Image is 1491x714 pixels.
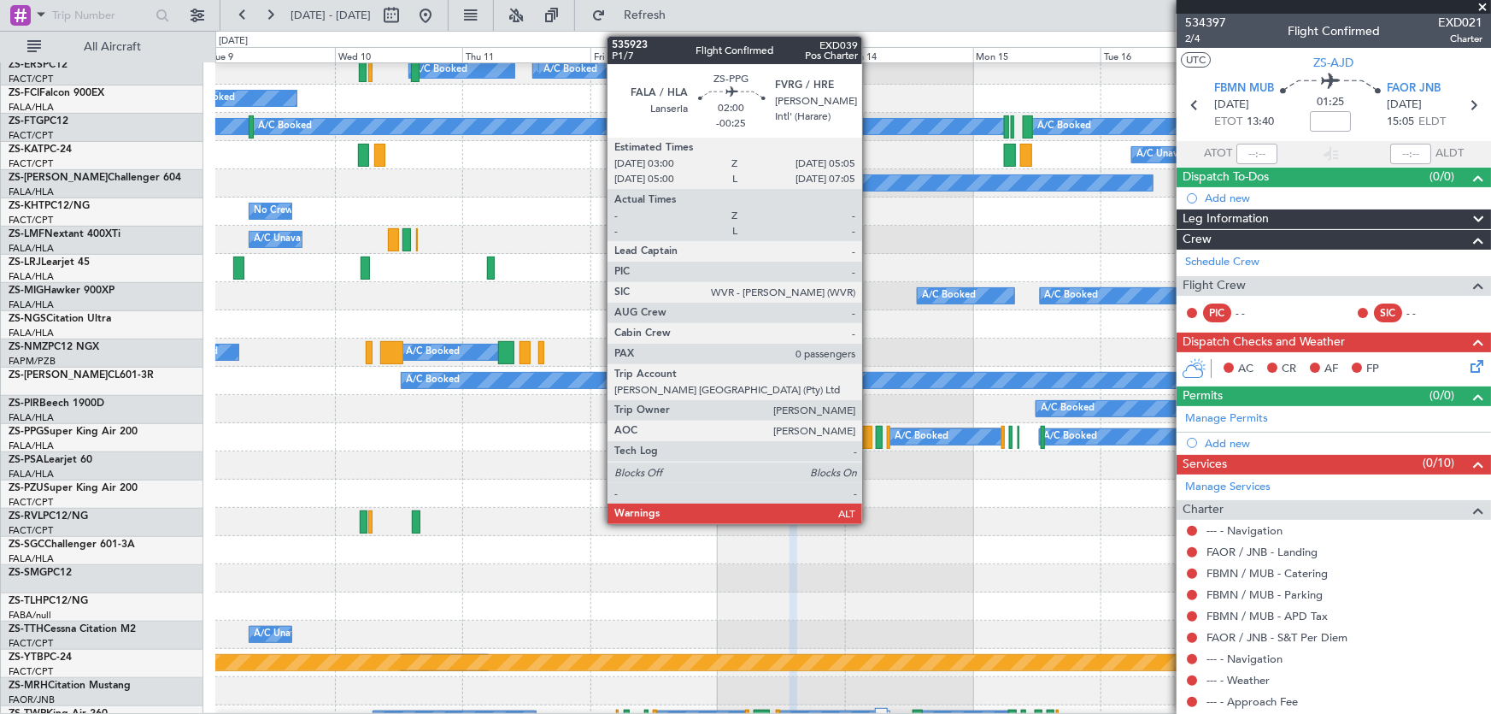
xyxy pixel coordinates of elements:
[1041,396,1095,422] div: A/C Booked
[1206,652,1283,666] a: --- - Navigation
[9,540,44,550] span: ZS-SGC
[254,227,325,252] div: A/C Unavailable
[9,496,53,509] a: FACT/CPT
[9,145,72,155] a: ZS-KATPC-24
[9,370,108,381] span: ZS-[PERSON_NAME]
[9,511,88,522] a: ZS-RVLPC12/NG
[1206,609,1328,623] a: FBMN / MUB - APD Tax
[9,511,43,522] span: ZS-RVL
[9,229,120,239] a: ZS-LMFNextant 400XTi
[9,286,114,296] a: ZS-MIGHawker 900XP
[845,47,972,62] div: Sun 14
[1387,97,1422,114] span: [DATE]
[1183,387,1223,406] span: Permits
[19,33,185,61] button: All Aircraft
[1282,361,1296,378] span: CR
[922,283,976,309] div: A/C Booked
[9,314,111,324] a: ZS-NGSCitation Ultra
[1236,305,1274,321] div: - -
[1183,500,1224,520] span: Charter
[1317,94,1344,111] span: 01:25
[9,242,54,255] a: FALA/HLA
[9,427,44,437] span: ZS-PPG
[1206,673,1270,687] a: --- - Weather
[9,440,54,452] a: FALA/HLA
[9,88,104,98] a: ZS-FCIFalcon 900EX
[1214,97,1249,114] span: [DATE]
[1185,14,1226,32] span: 534397
[9,270,54,283] a: FALA/HLA
[9,568,72,578] a: ZS-SMGPC12
[9,681,131,691] a: ZS-MRHCitation Mustang
[9,483,138,493] a: ZS-PZUSuper King Air 200
[1044,424,1098,450] div: A/C Booked
[9,201,44,211] span: ZS-KHT
[1183,276,1246,296] span: Flight Crew
[1438,14,1482,32] span: EXD021
[1203,304,1231,322] div: PIC
[1181,52,1211,68] button: UTC
[9,116,68,127] a: ZS-FTGPC12
[1206,587,1323,602] a: FBMN / MUB - Parking
[406,339,460,365] div: A/C Booked
[9,568,47,578] span: ZS-SMG
[9,637,53,650] a: FACT/CPT
[1183,209,1269,229] span: Leg Information
[9,524,53,537] a: FACT/CPT
[9,157,53,170] a: FACT/CPT
[9,370,154,381] a: ZS-[PERSON_NAME]CL601-3R
[9,455,44,465] span: ZS-PSA
[9,186,54,198] a: FALA/HLA
[9,398,104,409] a: ZS-PIRBeech 1900D
[609,9,681,21] span: Refresh
[537,57,591,83] div: A/C Booked
[584,2,686,29] button: Refresh
[9,624,44,634] span: ZS-TTH
[1429,168,1454,186] span: (0/0)
[1183,168,1269,187] span: Dispatch To-Dos
[590,47,718,62] div: Fri 12
[9,540,135,550] a: ZS-SGCChallenger 601-3A
[9,286,44,296] span: ZS-MIG
[254,198,293,224] div: No Crew
[9,355,56,368] a: FAPM/PZB
[9,60,68,70] a: ZS-ERSPC12
[1374,304,1402,322] div: SIC
[1183,230,1212,250] span: Crew
[973,47,1101,62] div: Mon 15
[1205,436,1482,451] div: Add new
[9,314,46,324] span: ZS-NGS
[9,427,138,437] a: ZS-PPGSuper King Air 200
[9,468,54,481] a: FALA/HLA
[1183,455,1227,475] span: Services
[1435,145,1464,162] span: ALDT
[219,34,248,49] div: [DATE]
[1185,479,1271,496] a: Manage Services
[406,368,460,393] div: A/C Booked
[9,257,41,268] span: ZS-LRJ
[9,609,51,622] a: FABA/null
[9,552,54,565] a: FALA/HLA
[1206,630,1347,645] a: FAOR / JNB - S&T Per Diem
[9,173,108,183] span: ZS-[PERSON_NAME]
[9,129,53,142] a: FACT/CPT
[9,73,53,86] a: FACT/CPT
[1236,144,1277,164] input: --:--
[9,596,43,606] span: ZS-TLH
[1206,523,1283,538] a: --- - Navigation
[254,622,325,647] div: A/C Unavailable
[9,327,54,339] a: FALA/HLA
[414,57,467,83] div: A/C Booked
[1183,333,1345,352] span: Dispatch Checks and Weather
[1423,454,1454,472] span: (0/10)
[9,173,181,183] a: ZS-[PERSON_NAME]Challenger 604
[1204,145,1232,162] span: ATOT
[1387,114,1414,131] span: 15:05
[9,201,90,211] a: ZS-KHTPC12/NG
[1238,361,1253,378] span: AC
[9,145,44,155] span: ZS-KAT
[9,693,55,706] a: FAOR/JNB
[9,596,88,606] a: ZS-TLHPC12/NG
[291,8,371,23] span: [DATE] - [DATE]
[9,398,39,409] span: ZS-PIR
